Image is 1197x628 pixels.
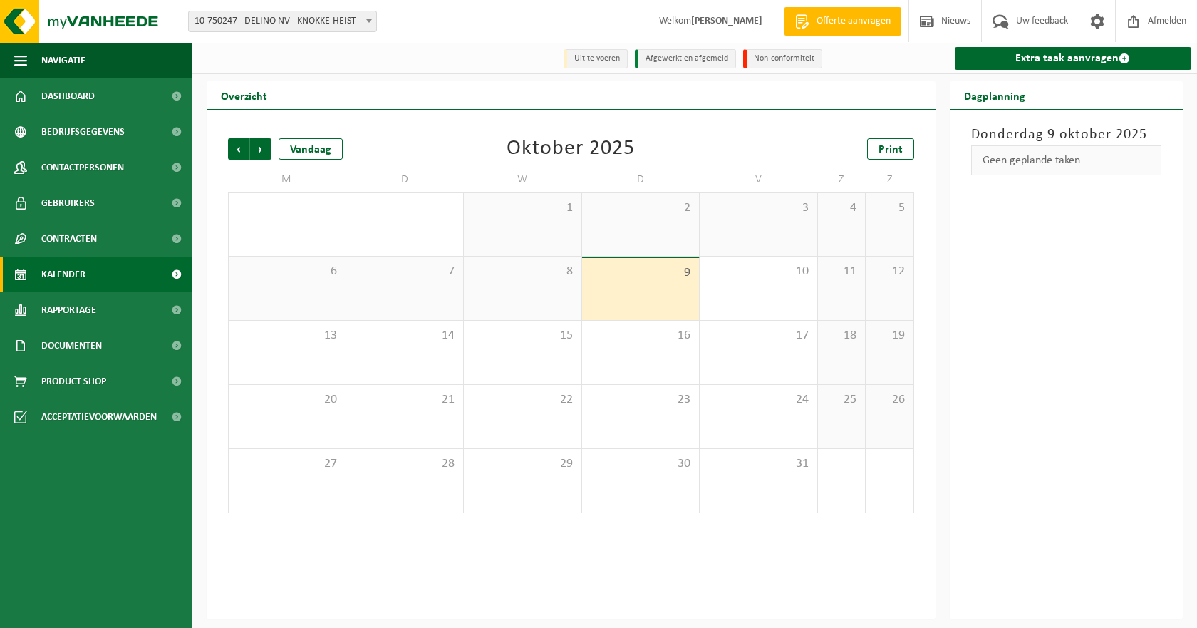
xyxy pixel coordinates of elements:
[236,264,338,279] span: 6
[228,167,346,192] td: M
[41,399,157,435] span: Acceptatievoorwaarden
[589,328,693,344] span: 16
[873,392,906,408] span: 26
[691,16,762,26] strong: [PERSON_NAME]
[873,328,906,344] span: 19
[41,221,97,257] span: Contracten
[971,124,1162,145] h3: Donderdag 9 oktober 2025
[873,264,906,279] span: 12
[236,328,338,344] span: 13
[346,167,465,192] td: D
[866,167,913,192] td: Z
[471,264,574,279] span: 8
[353,264,457,279] span: 7
[464,167,582,192] td: W
[707,456,810,472] span: 31
[707,328,810,344] span: 17
[471,392,574,408] span: 22
[825,264,858,279] span: 11
[564,49,628,68] li: Uit te voeren
[813,14,894,29] span: Offerte aanvragen
[879,144,903,155] span: Print
[189,11,376,31] span: 10-750247 - DELINO NV - KNOKKE-HEIST
[818,167,866,192] td: Z
[471,328,574,344] span: 15
[507,138,635,160] div: Oktober 2025
[236,456,338,472] span: 27
[236,392,338,408] span: 20
[41,328,102,364] span: Documenten
[700,167,818,192] td: V
[707,392,810,408] span: 24
[589,200,693,216] span: 2
[471,200,574,216] span: 1
[825,392,858,408] span: 25
[825,200,858,216] span: 4
[955,47,1192,70] a: Extra taak aanvragen
[353,456,457,472] span: 28
[582,167,700,192] td: D
[971,145,1162,175] div: Geen geplande taken
[707,200,810,216] span: 3
[589,265,693,281] span: 9
[784,7,901,36] a: Offerte aanvragen
[41,114,125,150] span: Bedrijfsgegevens
[41,257,85,292] span: Kalender
[353,392,457,408] span: 21
[250,138,271,160] span: Volgende
[188,11,377,32] span: 10-750247 - DELINO NV - KNOKKE-HEIST
[873,200,906,216] span: 5
[589,392,693,408] span: 23
[353,328,457,344] span: 14
[41,150,124,185] span: Contactpersonen
[207,81,281,109] h2: Overzicht
[41,43,85,78] span: Navigatie
[950,81,1040,109] h2: Dagplanning
[41,185,95,221] span: Gebruikers
[743,49,822,68] li: Non-conformiteit
[41,364,106,399] span: Product Shop
[41,292,96,328] span: Rapportage
[471,456,574,472] span: 29
[279,138,343,160] div: Vandaag
[707,264,810,279] span: 10
[228,138,249,160] span: Vorige
[867,138,914,160] a: Print
[589,456,693,472] span: 30
[825,328,858,344] span: 18
[41,78,95,114] span: Dashboard
[635,49,736,68] li: Afgewerkt en afgemeld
